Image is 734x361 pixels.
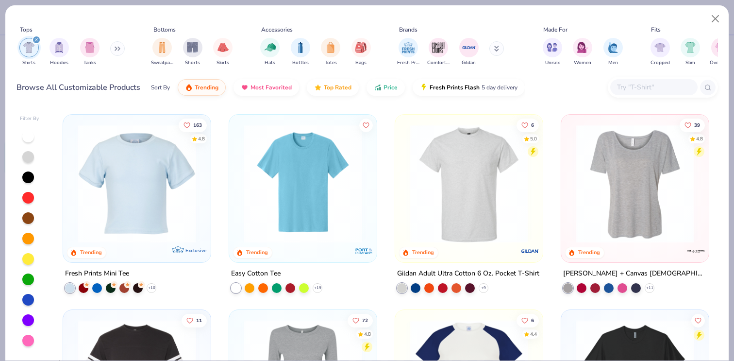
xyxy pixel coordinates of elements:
[603,38,623,67] button: filter button
[355,42,366,53] img: Bags Image
[563,267,707,279] div: [PERSON_NAME] + Canvas [DEMOGRAPHIC_DATA]' Slouchy T-Shirt
[397,267,539,279] div: Gildan Adult Ultra Cotton 6 Oz. Pocket T-Shirt
[359,118,373,132] button: Like
[50,59,68,67] span: Hoodies
[354,241,374,260] img: Port & Company logo
[292,59,309,67] span: Bottles
[19,38,39,67] div: filter for Shirts
[348,314,373,327] button: Like
[481,285,486,291] span: + 9
[50,38,69,67] button: filter button
[427,59,450,67] span: Comfort Colors
[260,38,280,67] div: filter for Hats
[427,38,450,67] div: filter for Comfort Colors
[19,38,39,67] button: filter button
[83,59,96,67] span: Tanks
[681,38,700,67] button: filter button
[710,59,732,67] span: Oversized
[530,135,537,142] div: 5.0
[459,38,479,67] div: filter for Gildan
[362,318,368,323] span: 72
[178,79,226,96] button: Trending
[265,59,275,67] span: Hats
[234,79,299,96] button: Most Favorited
[295,42,306,53] img: Bottles Image
[413,79,525,96] button: Fresh Prints Flash5 day delivery
[651,38,670,67] button: filter button
[325,59,337,67] span: Totes
[694,122,700,127] span: 39
[179,118,207,132] button: Like
[543,25,567,34] div: Made For
[84,42,95,53] img: Tanks Image
[571,124,699,242] img: 66c9def3-396c-43f3-89a1-c921e7bc6e99
[153,25,176,34] div: Bottoms
[185,247,206,253] span: Exclusive
[654,42,666,53] img: Cropped Image
[681,38,700,67] div: filter for Slim
[250,84,292,91] span: Most Favorited
[427,38,450,67] button: filter button
[531,122,534,127] span: 6
[239,124,367,242] img: b70dd43c-c480-4cfa-af3a-73f367dd7b39
[194,122,202,127] span: 163
[351,38,371,67] div: filter for Bags
[213,38,233,67] button: filter button
[547,42,558,53] img: Unisex Image
[685,59,695,67] span: Slim
[367,124,495,242] img: d5d4b32d-d9c7-4cdf-bbc7-46547b4c8580
[706,10,725,28] button: Close
[325,42,336,53] img: Totes Image
[213,38,233,67] div: filter for Skirts
[530,331,537,338] div: 4.4
[397,38,419,67] button: filter button
[241,84,249,91] img: most_fav.gif
[520,241,540,260] img: Gildan logo
[608,59,618,67] span: Men
[577,42,588,53] img: Women Image
[401,40,416,55] img: Fresh Prints Image
[431,40,446,55] img: Comfort Colors Image
[533,124,661,242] img: 43775871-4925-4a6c-8439-28c11c82d149
[73,124,201,242] img: dcfe7741-dfbe-4acc-ad9a-3b0f92b71621
[405,124,533,242] img: 2768f77b-3536-41c3-9bcb-e17f4bd5ff68
[651,25,661,34] div: Fits
[80,38,100,67] div: filter for Tanks
[23,42,34,53] img: Shirts Image
[351,38,371,67] button: filter button
[291,38,310,67] button: filter button
[543,38,562,67] div: filter for Unisex
[157,42,167,53] img: Sweatpants Image
[22,59,35,67] span: Shirts
[182,314,207,327] button: Like
[217,59,229,67] span: Skirts
[459,38,479,67] button: filter button
[314,84,322,91] img: TopRated.gif
[50,38,69,67] div: filter for Hoodies
[462,59,476,67] span: Gildan
[531,318,534,323] span: 6
[187,42,198,53] img: Shorts Image
[710,38,732,67] button: filter button
[573,38,592,67] button: filter button
[608,42,618,53] img: Men Image
[685,42,696,53] img: Slim Image
[65,267,129,279] div: Fresh Prints Mini Tee
[397,59,419,67] span: Fresh Prints
[321,38,340,67] button: filter button
[686,241,705,260] img: Bella + Canvas logo
[420,84,428,91] img: flash.gif
[20,115,39,122] div: Filter By
[324,84,351,91] span: Top Rated
[291,38,310,67] div: filter for Bottles
[148,285,155,291] span: + 10
[430,84,480,91] span: Fresh Prints Flash
[321,38,340,67] div: filter for Totes
[17,82,140,93] div: Browse All Customizable Products
[183,38,202,67] button: filter button
[183,38,202,67] div: filter for Shorts
[543,38,562,67] button: filter button
[384,84,398,91] span: Price
[545,59,560,67] span: Unisex
[517,118,539,132] button: Like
